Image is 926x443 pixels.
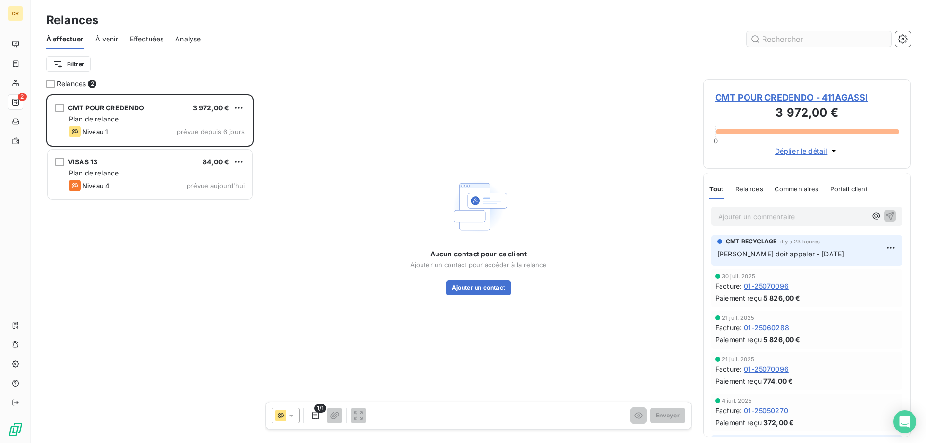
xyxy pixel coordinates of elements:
span: À effectuer [46,34,84,44]
div: grid [46,94,254,443]
span: Plan de relance [69,115,119,123]
span: 372,00 € [763,417,794,428]
span: 4 juil. 2025 [722,398,752,403]
span: 5 826,00 € [763,335,801,345]
span: 5 826,00 € [763,293,801,303]
h3: Relances [46,12,98,29]
span: Facture : [715,364,742,374]
img: Logo LeanPay [8,422,23,437]
span: CMT POUR CREDENDO - 411AGASSI [715,91,899,104]
span: Plan de relance [69,169,119,177]
span: Relances [735,185,763,193]
span: Facture : [715,405,742,416]
span: 01-25070096 [744,281,789,291]
span: Niveau 4 [82,182,109,189]
button: Envoyer [650,408,685,423]
span: 0 [714,137,718,145]
span: Relances [57,79,86,89]
span: Commentaires [775,185,819,193]
button: Ajouter un contact [446,280,511,295]
span: 84,00 € [203,158,229,166]
span: Facture : [715,322,742,333]
span: il y a 23 heures [780,239,820,244]
span: 2 [18,93,27,101]
span: 01-25070096 [744,364,789,374]
span: Ajouter un contact pour accéder à la relance [410,261,547,268]
button: Filtrer [46,56,91,72]
span: Analyse [175,34,201,44]
div: CR [8,6,23,21]
span: VISAS 13 [68,158,97,166]
span: 774,00 € [763,376,793,386]
span: À venir [95,34,118,44]
span: prévue aujourd’hui [187,182,245,189]
span: Paiement reçu [715,335,762,345]
span: 01-25060288 [744,322,789,333]
span: Tout [709,185,724,193]
span: Effectuées [130,34,164,44]
span: Paiement reçu [715,417,762,428]
span: Portail client [831,185,868,193]
span: Paiement reçu [715,376,762,386]
button: Déplier le détail [772,146,842,157]
span: 01-25050270 [744,405,788,416]
span: Paiement reçu [715,293,762,303]
span: Facture : [715,281,742,291]
img: Empty state [448,176,509,238]
span: prévue depuis 6 jours [177,128,245,135]
span: 1/1 [314,404,326,413]
div: Open Intercom Messenger [893,410,916,433]
input: Rechercher [747,31,891,47]
span: [PERSON_NAME] doit appeler - [DATE] [717,250,844,258]
span: 21 juil. 2025 [722,315,754,321]
span: 3 972,00 € [193,104,230,112]
span: CMT POUR CREDENDO [68,104,145,112]
span: Niveau 1 [82,128,108,135]
span: CMT RECYCLAGE [726,237,776,246]
span: 21 juil. 2025 [722,356,754,362]
span: Déplier le détail [775,146,828,156]
span: Aucun contact pour ce client [430,249,527,259]
span: 2 [88,80,96,88]
h3: 3 972,00 € [715,104,899,123]
span: 30 juil. 2025 [722,273,755,279]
